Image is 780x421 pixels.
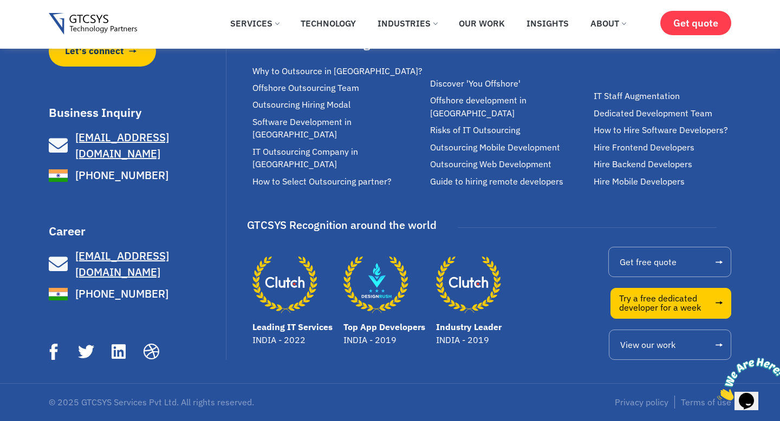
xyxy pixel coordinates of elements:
[660,11,731,35] a: Get quote
[430,158,588,170] a: Outsourcing Web Development
[252,175,425,188] a: How to Select Outsourcing partner?
[343,321,425,332] a: Top App Developers
[594,141,694,154] span: Hire Frontend Developers
[430,124,520,136] span: Risks of IT Outsourcing
[430,77,588,90] a: Discover 'You Offshore'
[620,258,677,266] span: Get free quote
[252,252,317,317] a: Leading IT Services
[252,98,350,111] span: Outsourcing Hiring Modal
[73,167,168,183] span: [PHONE_NUMBER]
[451,11,513,35] a: Our Work
[49,285,223,304] a: [PHONE_NUMBER]
[252,321,333,332] a: Leading IT Services
[252,65,422,77] span: Why to Outsource in [GEOGRAPHIC_DATA]?
[49,398,385,406] p: © 2025 GTCSYS Services Pvt Ltd. All rights reserved.
[713,353,780,405] iframe: chat widget
[75,130,169,161] span: [EMAIL_ADDRESS][DOMAIN_NAME]
[430,158,551,170] span: Outsourcing Web Development
[49,36,156,66] a: Let's connect
[582,11,634,35] a: About
[222,11,287,35] a: Services
[594,124,728,136] span: How to Hire Software Developers?
[369,11,445,35] a: Industries
[610,288,731,319] a: Try a free dedicateddeveloper for a week
[4,4,71,47] img: Chat attention grabber
[252,82,425,94] a: Offshore Outsourcing Team
[430,175,563,188] span: Guide to hiring remote developers
[75,248,169,279] span: [EMAIL_ADDRESS][DOMAIN_NAME]
[430,77,521,90] span: Discover 'You Offshore'
[518,11,577,35] a: Insights
[430,141,588,154] a: Outsourcing Mobile Development
[252,175,392,188] span: How to Select Outsourcing partner?
[49,13,137,35] img: Gtcsys logo
[252,65,425,77] a: Why to Outsource in [GEOGRAPHIC_DATA]?
[594,90,680,102] span: IT Staff Augmentation
[430,141,560,154] span: Outsourcing Mobile Development
[594,107,712,120] span: Dedicated Development Team
[673,17,718,29] span: Get quote
[620,340,675,349] span: View our work
[594,175,685,188] span: Hire Mobile Developers
[681,396,731,409] a: Terms of use
[615,396,668,409] a: Privacy policy
[292,11,364,35] a: Technology
[430,124,588,136] a: Risks of IT Outsourcing
[252,38,425,50] div: Software outsourcing
[252,116,425,141] a: Software Development in [GEOGRAPHIC_DATA]
[49,129,223,162] a: [EMAIL_ADDRESS][DOMAIN_NAME]
[594,175,737,188] a: Hire Mobile Developers
[436,333,502,346] p: INDIA - 2019
[594,107,737,120] a: Dedicated Development Team
[49,166,223,185] a: [PHONE_NUMBER]
[252,146,425,171] a: IT Outsourcing Company in [GEOGRAPHIC_DATA]
[343,333,425,346] p: INDIA - 2019
[430,94,588,120] a: Offshore development in [GEOGRAPHIC_DATA]
[73,286,168,302] span: [PHONE_NUMBER]
[252,82,359,94] span: Offshore Outsourcing Team
[594,90,737,102] a: IT Staff Augmentation
[343,252,408,317] a: Top App Developers
[252,98,425,111] a: Outsourcing Hiring Modal
[430,175,588,188] a: Guide to hiring remote developers
[619,294,701,313] span: Try a free dedicated developer for a week
[594,158,737,170] a: Hire Backend Developers
[252,333,333,346] p: INDIA - 2022
[594,141,737,154] a: Hire Frontend Developers
[436,321,502,332] a: Industry Leader
[49,248,223,280] a: [EMAIL_ADDRESS][DOMAIN_NAME]
[65,44,124,58] span: Let's connect
[49,107,223,119] h3: Business Inquiry
[49,225,223,237] h3: Career
[594,124,737,136] a: How to Hire Software Developers?
[594,158,692,170] span: Hire Backend Developers
[608,247,731,277] a: Get free quote
[436,252,501,317] a: Industry Leader
[609,330,731,360] a: View our work
[247,215,437,235] div: GTCSYS Recognition around the world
